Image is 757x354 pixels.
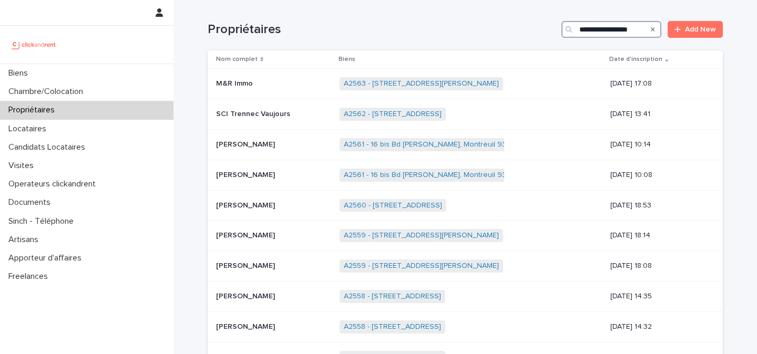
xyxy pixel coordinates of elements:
[8,34,59,55] img: UCB0brd3T0yccxBKYDjQ
[4,179,104,189] p: Operateurs clickandrent
[610,292,706,301] p: [DATE] 14:35
[216,169,277,180] p: [PERSON_NAME]
[208,69,723,99] tr: M&R ImmoM&R Immo A2563 - [STREET_ADDRESS][PERSON_NAME] [DATE] 17:08
[610,262,706,270] p: [DATE] 18:08
[208,99,723,130] tr: SCI Trennec VaujoursSCI Trennec Vaujours A2562 - [STREET_ADDRESS] [DATE] 13:41
[4,197,59,207] p: Documents
[208,22,557,37] h1: Propriétaires
[216,320,277,331] p: [PERSON_NAME]
[344,292,441,301] a: A2558 - [STREET_ADDRESS]
[668,21,723,38] a: Add New
[4,142,94,152] p: Candidats Locataires
[4,272,56,282] p: Freelances
[610,171,706,180] p: [DATE] 10:08
[208,129,723,160] tr: [PERSON_NAME][PERSON_NAME] A2561 - 16 bis Bd [PERSON_NAME], Montreuil 93100 [DATE] 10:14
[216,54,258,65] p: Nom complet
[561,21,661,38] input: Search
[208,311,723,342] tr: [PERSON_NAME][PERSON_NAME] A2558 - [STREET_ADDRESS] [DATE] 14:32
[4,124,55,134] p: Locataires
[4,235,47,245] p: Artisans
[216,77,255,88] p: M&R Immo
[208,160,723,190] tr: [PERSON_NAME][PERSON_NAME] A2561 - 16 bis Bd [PERSON_NAME], Montreuil 93100 [DATE] 10:08
[208,281,723,311] tr: [PERSON_NAME][PERSON_NAME] A2558 - [STREET_ADDRESS] [DATE] 14:35
[4,87,91,97] p: Chambre/Colocation
[344,110,442,119] a: A2562 - [STREET_ADDRESS]
[216,290,277,301] p: [PERSON_NAME]
[208,251,723,282] tr: [PERSON_NAME][PERSON_NAME] A2559 - [STREET_ADDRESS][PERSON_NAME] [DATE] 18:08
[4,105,63,115] p: Propriétaires
[208,221,723,251] tr: [PERSON_NAME][PERSON_NAME] A2559 - [STREET_ADDRESS][PERSON_NAME] [DATE] 18:14
[4,68,36,78] p: Biens
[344,231,499,240] a: A2559 - [STREET_ADDRESS][PERSON_NAME]
[216,199,277,210] p: [PERSON_NAME]
[344,171,518,180] a: A2561 - 16 bis Bd [PERSON_NAME], Montreuil 93100
[610,231,706,240] p: [DATE] 18:14
[344,201,442,210] a: A2560 - [STREET_ADDRESS]
[216,229,277,240] p: [PERSON_NAME]
[685,26,716,33] span: Add New
[610,140,706,149] p: [DATE] 10:14
[610,79,706,88] p: [DATE] 17:08
[610,322,706,331] p: [DATE] 14:32
[208,190,723,221] tr: [PERSON_NAME][PERSON_NAME] A2560 - [STREET_ADDRESS] [DATE] 18:53
[216,138,277,149] p: [PERSON_NAME]
[216,108,292,119] p: SCI Trennec Vaujours
[344,140,518,149] a: A2561 - 16 bis Bd [PERSON_NAME], Montreuil 93100
[344,79,499,88] a: A2563 - [STREET_ADDRESS][PERSON_NAME]
[4,216,82,226] p: Sinch - Téléphone
[610,201,706,210] p: [DATE] 18:53
[609,54,662,65] p: Date d'inscription
[344,262,499,270] a: A2559 - [STREET_ADDRESS][PERSON_NAME]
[339,54,355,65] p: Biens
[4,253,90,263] p: Apporteur d'affaires
[610,110,706,119] p: [DATE] 13:41
[4,161,42,171] p: Visites
[344,322,441,331] a: A2558 - [STREET_ADDRESS]
[216,259,277,270] p: [PERSON_NAME]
